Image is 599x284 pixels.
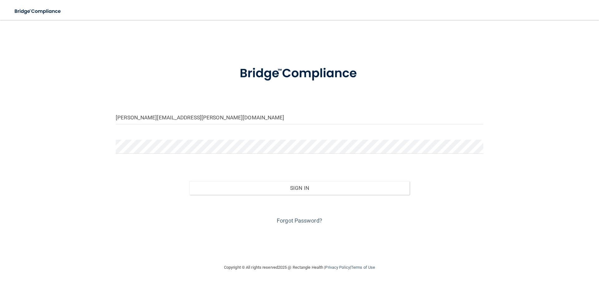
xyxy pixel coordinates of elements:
[325,265,350,270] a: Privacy Policy
[186,258,413,277] div: Copyright © All rights reserved 2025 @ Rectangle Health | |
[189,181,410,195] button: Sign In
[227,57,372,90] img: bridge_compliance_login_screen.278c3ca4.svg
[277,217,322,224] a: Forgot Password?
[116,110,483,124] input: Email
[351,265,375,270] a: Terms of Use
[9,5,67,18] img: bridge_compliance_login_screen.278c3ca4.svg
